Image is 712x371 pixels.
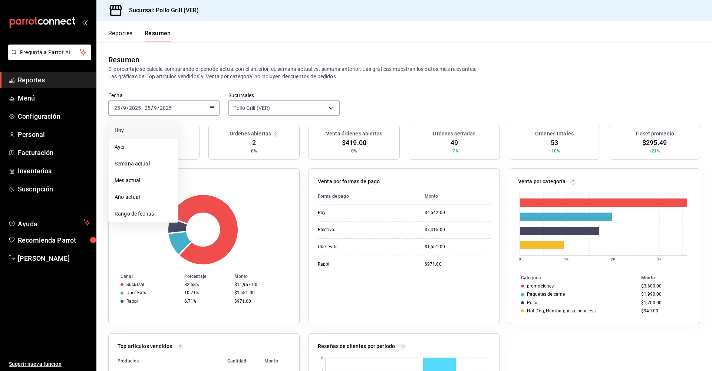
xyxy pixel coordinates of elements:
[115,127,172,134] span: Hoy
[184,282,228,287] div: 82.58%
[18,166,90,176] span: Inventarios
[318,244,392,250] div: Uber Eats
[18,184,90,194] span: Suscripción
[184,290,228,295] div: 10.71%
[611,257,616,261] text: 2K
[641,283,688,289] div: $3,600.00
[425,210,491,216] div: $4,542.00
[115,177,172,184] span: Mes actual
[433,130,475,138] h3: Órdenes cerradas
[151,105,153,111] span: /
[115,193,172,201] span: Año actual
[318,210,392,216] div: Pay
[635,130,674,138] h3: Ticket promedio
[527,300,538,305] div: Pollo
[108,65,700,80] p: El porcentaje se calcula comparando el período actual con el anterior, ej. semana actual vs. sema...
[18,111,90,121] span: Configuración
[109,272,181,280] th: Canal
[564,257,569,261] text: 1K
[228,93,340,98] label: Sucursales
[518,178,566,185] p: Venta por categoría
[657,257,662,261] text: 3K
[638,274,700,282] th: Monto
[527,283,554,289] div: promociones
[451,138,458,148] span: 49
[425,244,491,250] div: $1,551.00
[641,292,688,297] div: $1,990.00
[82,19,88,25] button: open_drawer_menu
[551,138,558,148] span: 53
[108,30,171,42] div: navigation tabs
[649,148,660,154] span: +21%
[144,105,151,111] input: --
[126,105,129,111] span: /
[115,143,172,151] span: Ayer
[9,360,90,368] span: Sugerir nueva función
[419,188,491,204] th: Monto
[8,45,91,60] button: Pregunta a Parrot AI
[535,130,574,138] h3: Órdenes totales
[114,105,121,111] input: --
[108,93,220,98] label: Fecha
[231,272,299,280] th: Monto
[18,129,90,139] span: Personal
[145,30,171,42] button: Resumen
[318,188,419,204] th: Forma de pago
[450,148,458,154] span: +7%
[509,274,638,282] th: Categoría
[321,356,323,360] text: 8
[126,282,144,287] div: Sucursal
[318,261,392,267] div: Rappi
[519,257,521,261] text: 0
[351,148,357,154] span: 0%
[123,105,126,111] input: --
[123,6,199,15] h3: Sucursal: Pollo Grill (VER)
[108,54,139,65] div: Resumen
[121,105,123,111] span: /
[318,227,392,233] div: Efectivo
[252,138,256,148] span: 2
[527,292,565,297] div: Paquetes de carne
[142,105,144,111] span: -
[642,138,667,148] span: $295.49
[18,253,90,263] span: [PERSON_NAME]
[118,342,172,350] p: Top artículos vendidos
[425,261,491,267] div: $971.00
[233,104,270,112] span: Pollo Grill (VER)
[221,353,258,369] th: Cantidad
[5,54,91,62] a: Pregunta a Parrot AI
[641,300,688,305] div: $1,700.00
[115,210,172,218] span: Rango de fechas
[18,218,80,227] span: Ayuda
[258,353,290,369] th: Monto
[118,353,221,369] th: Productos
[18,148,90,158] span: Facturación
[18,75,90,85] span: Reportes
[184,299,228,304] div: 6.71%
[18,235,90,245] span: Recomienda Parrot
[234,299,287,304] div: $971.00
[157,105,159,111] span: /
[318,178,380,185] p: Venta por formas de pago
[126,290,146,295] div: Uber Eats
[108,30,133,42] button: Reportes
[527,308,596,313] div: Hot Dog, Hamburguesa, boneless
[126,299,138,304] div: Rappi
[234,282,287,287] div: $11,957.00
[129,105,141,111] input: ----
[326,130,382,138] h3: Venta órdenes abiertas
[318,342,395,350] p: Reseñas de clientes por periodo
[342,138,366,148] span: $419.00
[234,290,287,295] div: $1,551.00
[425,227,491,233] div: $7,415.00
[251,148,257,154] span: 0%
[230,130,271,138] h3: Órdenes abiertas
[154,105,157,111] input: --
[641,308,688,313] div: $949.00
[18,93,90,103] span: Menú
[20,49,80,56] span: Pregunta a Parrot AI
[181,272,231,280] th: Porcentaje
[159,105,172,111] input: ----
[115,160,172,168] span: Semana actual
[549,148,560,154] span: +10%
